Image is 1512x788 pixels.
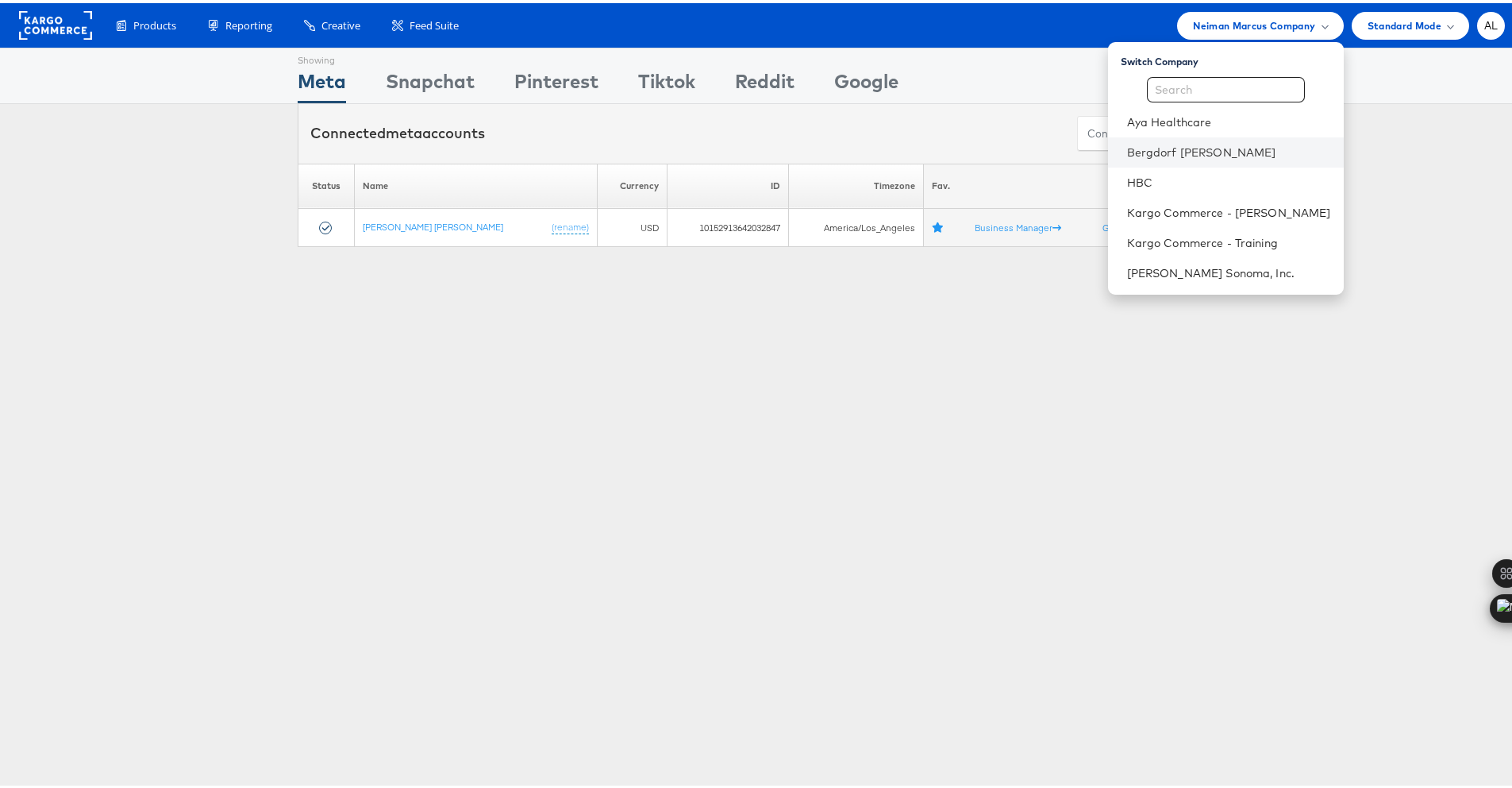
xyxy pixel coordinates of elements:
span: meta [386,121,422,139]
span: Reporting [225,15,272,30]
a: Aya Healthcare [1127,111,1331,127]
a: Kargo Commerce - Training [1127,232,1331,248]
th: Name [355,160,598,206]
td: 10152913642032847 [667,206,789,244]
a: Business Manager [975,218,1061,230]
span: Creative [321,15,360,30]
a: Kargo Commerce - [PERSON_NAME] [1127,202,1331,218]
span: Standard Mode [1368,14,1441,31]
span: Products [133,15,176,30]
div: Meta [298,64,346,100]
div: Google [834,64,898,100]
span: Feed Suite [410,15,459,30]
div: Showing [298,45,346,64]
a: Bergdorf [PERSON_NAME] [1127,141,1331,157]
div: Pinterest [514,64,598,100]
th: Timezone [789,160,924,206]
input: Search [1147,74,1305,99]
a: [PERSON_NAME] Sonoma, Inc. [1127,262,1331,278]
th: ID [667,160,789,206]
a: Graph Explorer [1102,218,1175,230]
div: Connected accounts [310,120,485,141]
a: HBC [1127,172,1331,187]
td: America/Los_Angeles [789,206,924,244]
div: Tiktok [638,64,695,100]
td: USD [598,206,667,244]
div: Snapchat [386,64,475,100]
a: (rename) [552,218,589,231]
a: [PERSON_NAME] [PERSON_NAME] [363,218,503,230]
span: AL [1484,17,1499,28]
button: ConnectmetaAccounts [1077,113,1214,149]
th: Status [298,160,355,206]
div: Reddit [735,64,794,100]
th: Currency [598,160,667,206]
div: Switch Company [1121,45,1344,65]
span: Neiman Marcus Company [1193,14,1315,31]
